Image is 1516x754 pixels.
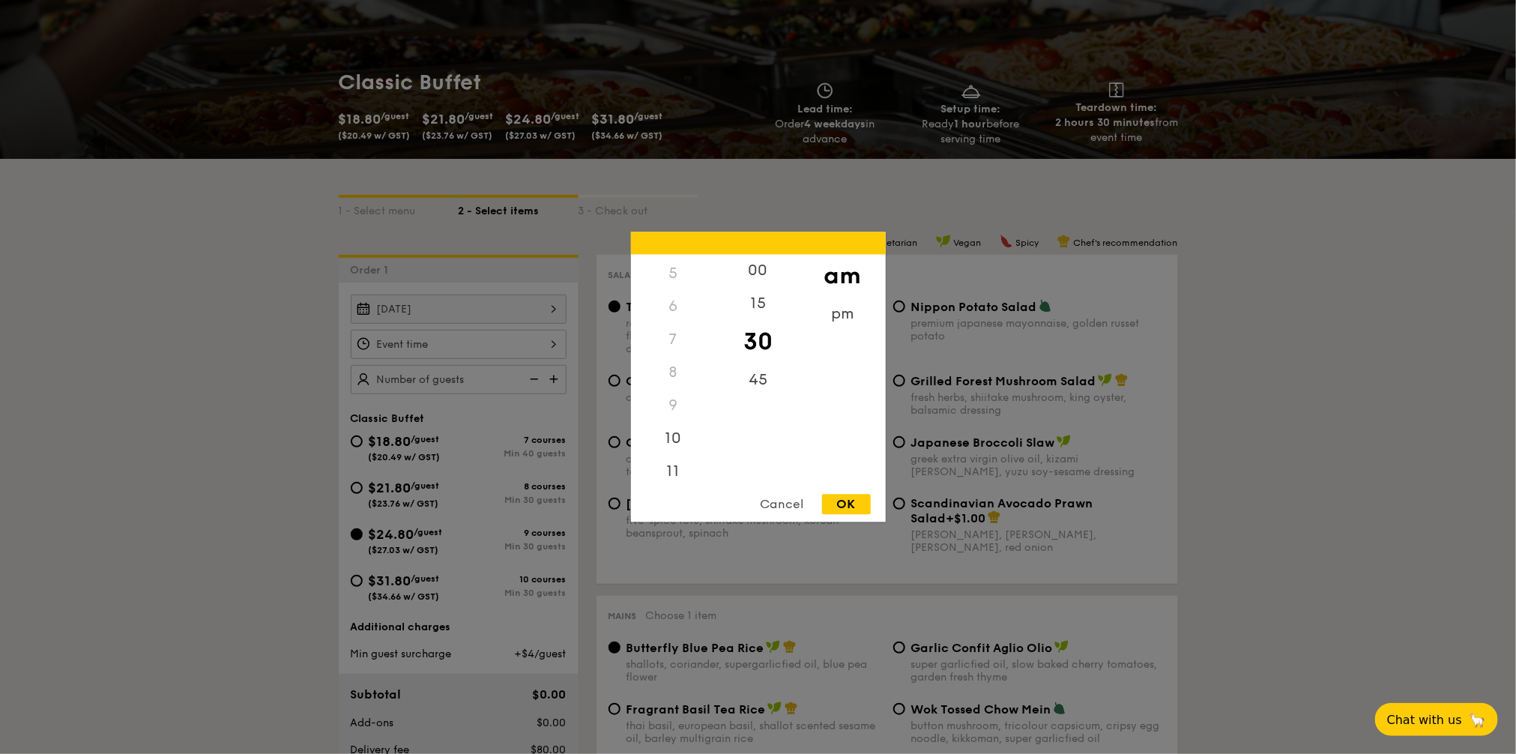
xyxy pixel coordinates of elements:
[746,495,819,515] div: Cancel
[631,324,716,357] div: 7
[1387,713,1462,727] span: Chat with us
[631,357,716,390] div: 8
[800,255,885,298] div: am
[1375,703,1498,736] button: Chat with us🦙
[716,255,800,288] div: 00
[631,456,716,489] div: 11
[716,288,800,321] div: 15
[800,298,885,331] div: pm
[716,364,800,397] div: 45
[631,258,716,291] div: 5
[716,321,800,364] div: 30
[631,390,716,423] div: 9
[631,291,716,324] div: 6
[631,423,716,456] div: 10
[822,495,871,515] div: OK
[1468,711,1486,729] span: 🦙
